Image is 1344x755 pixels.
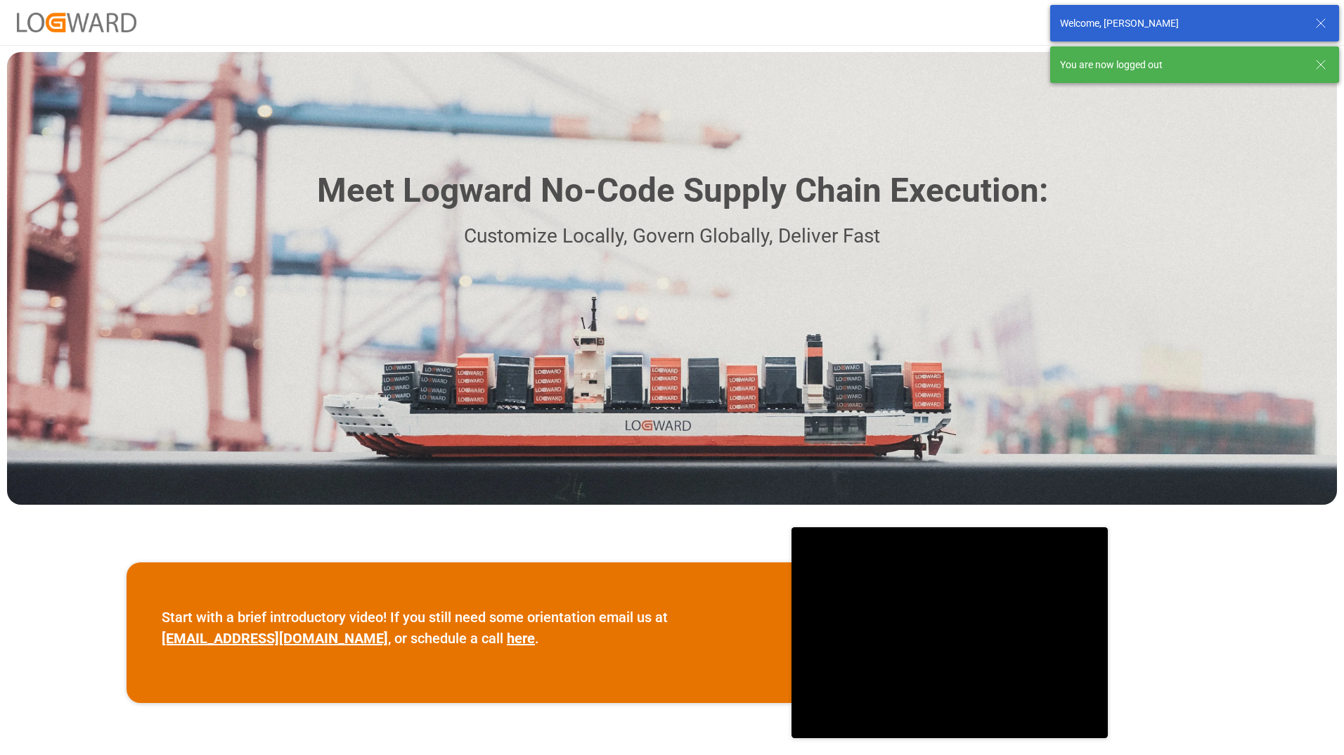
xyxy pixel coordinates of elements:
img: Logward_new_orange.png [17,13,136,32]
p: Customize Locally, Govern Globally, Deliver Fast [296,221,1048,252]
a: [EMAIL_ADDRESS][DOMAIN_NAME] [162,630,388,647]
h1: Meet Logward No-Code Supply Chain Execution: [317,166,1048,216]
div: You are now logged out [1060,58,1302,72]
div: Welcome, [PERSON_NAME] [1060,16,1302,31]
p: Start with a brief introductory video! If you still need some orientation email us at , or schedu... [162,607,756,649]
a: here [507,630,535,647]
